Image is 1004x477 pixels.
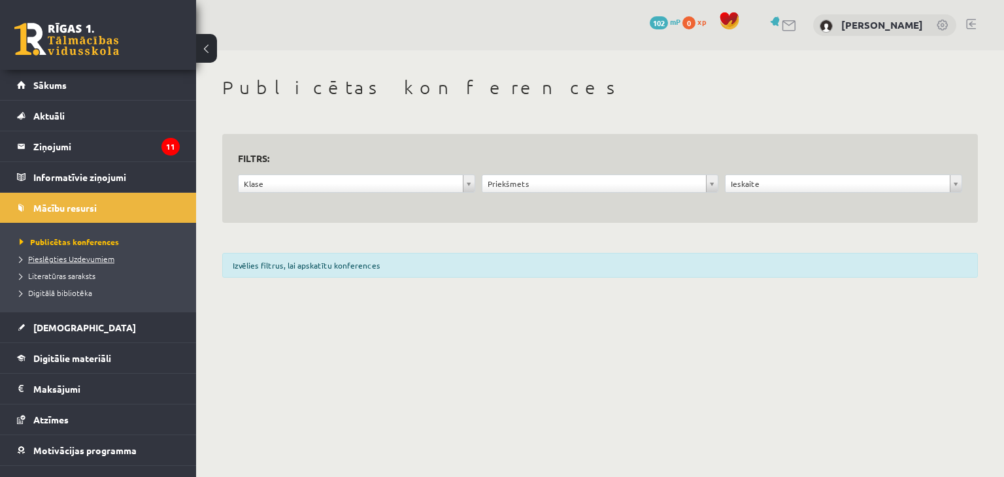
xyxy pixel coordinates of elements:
a: [PERSON_NAME] [841,18,923,31]
a: Sākums [17,70,180,100]
span: Klase [244,175,458,192]
a: Rīgas 1. Tālmācības vidusskola [14,23,119,56]
span: Mācību resursi [33,202,97,214]
a: Klase [239,175,475,192]
a: Ieskaite [726,175,962,192]
a: Aktuāli [17,101,180,131]
a: Priekšmets [482,175,718,192]
div: Izvēlies filtrus, lai apskatītu konferences [222,253,978,278]
a: Digitālie materiāli [17,343,180,373]
span: Digitālā bibliotēka [20,288,92,298]
legend: Informatīvie ziņojumi [33,162,180,192]
i: 11 [161,138,180,156]
a: Pieslēgties Uzdevumiem [20,253,183,265]
span: 102 [650,16,668,29]
a: 102 mP [650,16,680,27]
span: Digitālie materiāli [33,352,111,364]
span: Sākums [33,79,67,91]
span: Ieskaite [731,175,945,192]
span: xp [697,16,706,27]
a: Motivācijas programma [17,435,180,465]
span: Literatūras saraksts [20,271,95,281]
a: Literatūras saraksts [20,270,183,282]
a: Informatīvie ziņojumi [17,162,180,192]
a: Ziņojumi11 [17,131,180,161]
span: [DEMOGRAPHIC_DATA] [33,321,136,333]
span: Pieslēgties Uzdevumiem [20,254,114,264]
img: Nikolass Senitagoja [820,20,833,33]
a: Publicētas konferences [20,236,183,248]
a: Maksājumi [17,374,180,404]
a: Digitālā bibliotēka [20,287,183,299]
a: [DEMOGRAPHIC_DATA] [17,312,180,342]
legend: Maksājumi [33,374,180,404]
a: 0 xp [682,16,712,27]
span: Motivācijas programma [33,444,137,456]
span: mP [670,16,680,27]
h1: Publicētas konferences [222,76,978,99]
span: 0 [682,16,695,29]
span: Publicētas konferences [20,237,119,247]
span: Priekšmets [488,175,701,192]
h3: Filtrs: [238,150,946,167]
span: Aktuāli [33,110,65,122]
legend: Ziņojumi [33,131,180,161]
span: Atzīmes [33,414,69,425]
a: Atzīmes [17,404,180,435]
a: Mācību resursi [17,193,180,223]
